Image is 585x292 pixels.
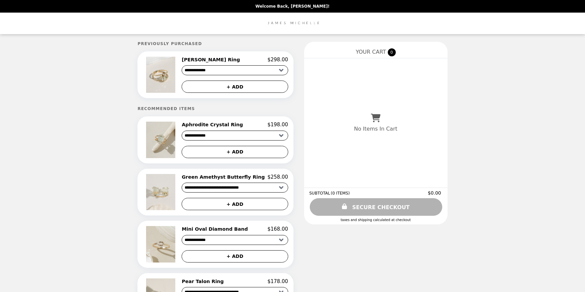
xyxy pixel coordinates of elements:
[182,198,288,210] button: + ADD
[182,57,242,63] h2: [PERSON_NAME] Ring
[182,122,245,128] h2: Aphrodite Crystal Ring
[182,183,288,193] select: Select a product variant
[182,235,288,245] select: Select a product variant
[309,191,331,196] span: SUBTOTAL
[182,81,288,93] button: + ADD
[354,126,397,132] p: No Items In Cart
[356,49,386,55] span: YOUR CART
[137,106,293,111] h5: Recommended Items
[182,65,288,75] select: Select a product variant
[182,226,250,232] h2: Mini Oval Diamond Band
[146,174,177,210] img: Green Amethyst Butterfly Ring
[265,17,320,30] img: Brand Logo
[146,122,177,158] img: Aphrodite Crystal Ring
[267,226,288,232] p: $168.00
[182,174,267,180] h2: Green Amethyst Butterfly Ring
[182,250,288,263] button: + ADD
[428,190,442,196] span: $0.00
[146,57,177,93] img: Celeste Ring
[309,218,442,222] div: Taxes and Shipping calculated at checkout
[267,57,288,63] p: $298.00
[331,191,350,196] span: ( 0 ITEMS )
[182,278,226,284] h2: Pear Talon Ring
[267,278,288,284] p: $178.00
[146,226,177,262] img: Mini Oval Diamond Band
[388,48,396,56] span: 0
[255,4,329,9] p: Welcome Back, [PERSON_NAME]!
[267,122,288,128] p: $198.00
[267,174,288,180] p: $258.00
[182,131,288,141] select: Select a product variant
[182,146,288,158] button: + ADD
[137,41,293,46] h5: Previously Purchased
